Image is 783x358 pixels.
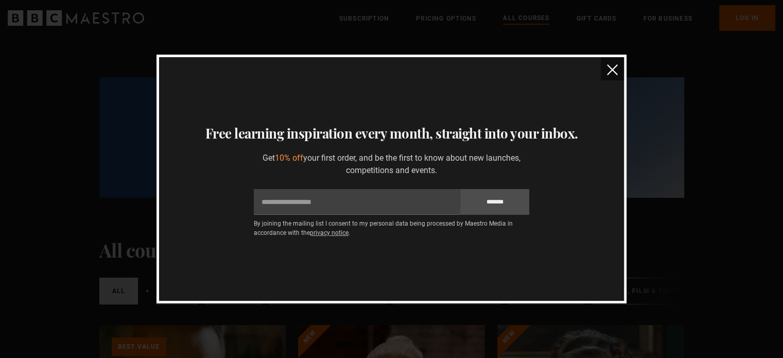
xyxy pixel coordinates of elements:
h3: Free learning inspiration every month, straight into your inbox. [171,123,612,144]
p: By joining the mailing list I consent to my personal data being processed by Maestro Media in acc... [254,219,529,237]
span: 10% off [275,153,303,163]
button: close [601,57,624,80]
a: privacy notice [310,229,349,236]
p: Get your first order, and be the first to know about new launches, competitions and events. [254,152,529,177]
